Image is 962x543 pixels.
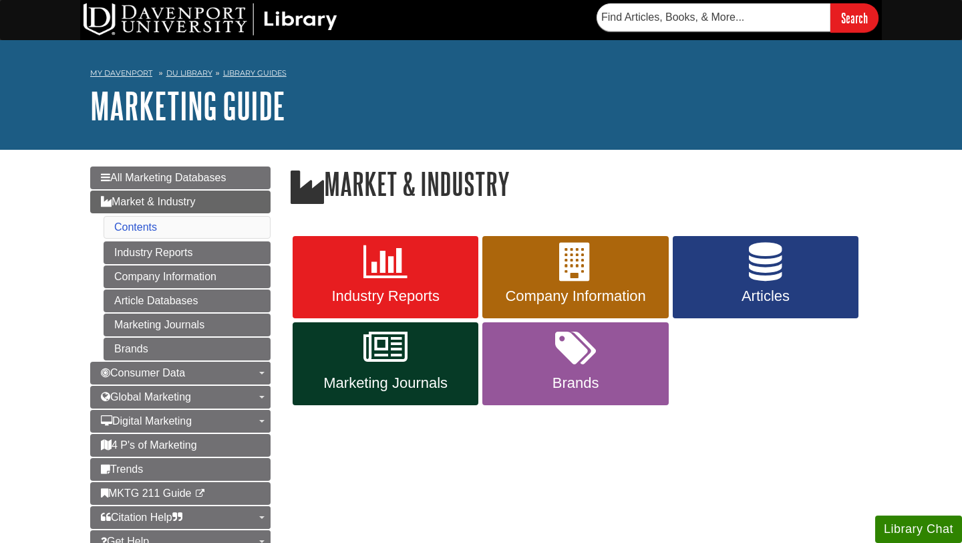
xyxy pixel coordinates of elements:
[830,3,878,32] input: Search
[84,3,337,35] img: DU Library
[90,85,285,126] a: Marketing Guide
[683,288,848,305] span: Articles
[104,314,271,336] a: Marketing Journals
[90,386,271,409] a: Global Marketing
[166,68,212,78] a: DU Library
[223,68,287,78] a: Library Guides
[492,288,658,305] span: Company Information
[114,221,157,233] a: Contents
[875,516,962,543] button: Library Chat
[482,322,668,405] a: Brands
[90,191,271,213] a: Market & Industry
[101,391,191,403] span: Global Marketing
[90,68,152,79] a: My Davenport
[90,167,271,189] a: All Marketing Databases
[194,490,206,498] i: This link opens in a new window
[101,367,185,378] span: Consumer Data
[104,241,271,264] a: Industry Reports
[101,196,195,207] span: Market & Industry
[597,3,878,32] form: Searches DU Library's articles, books, and more
[104,338,271,360] a: Brands
[303,288,468,305] span: Industry Reports
[90,410,271,433] a: Digital Marketing
[293,322,478,405] a: Marketing Journals
[293,236,478,319] a: Industry Reports
[90,64,872,86] nav: breadcrumb
[101,463,143,475] span: Trends
[101,512,182,523] span: Citation Help
[101,172,226,183] span: All Marketing Databases
[291,167,872,204] h1: Market & Industry
[492,374,658,392] span: Brands
[482,236,668,319] a: Company Information
[90,506,271,529] a: Citation Help
[597,3,830,31] input: Find Articles, Books, & More...
[90,482,271,505] a: MKTG 211 Guide
[90,362,271,385] a: Consumer Data
[104,290,271,312] a: Article Databases
[101,415,192,427] span: Digital Marketing
[101,439,197,451] span: 4 P's of Marketing
[101,487,192,499] span: MKTG 211 Guide
[90,434,271,457] a: 4 P's of Marketing
[673,236,858,319] a: Articles
[303,374,468,392] span: Marketing Journals
[104,265,271,288] a: Company Information
[90,458,271,481] a: Trends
